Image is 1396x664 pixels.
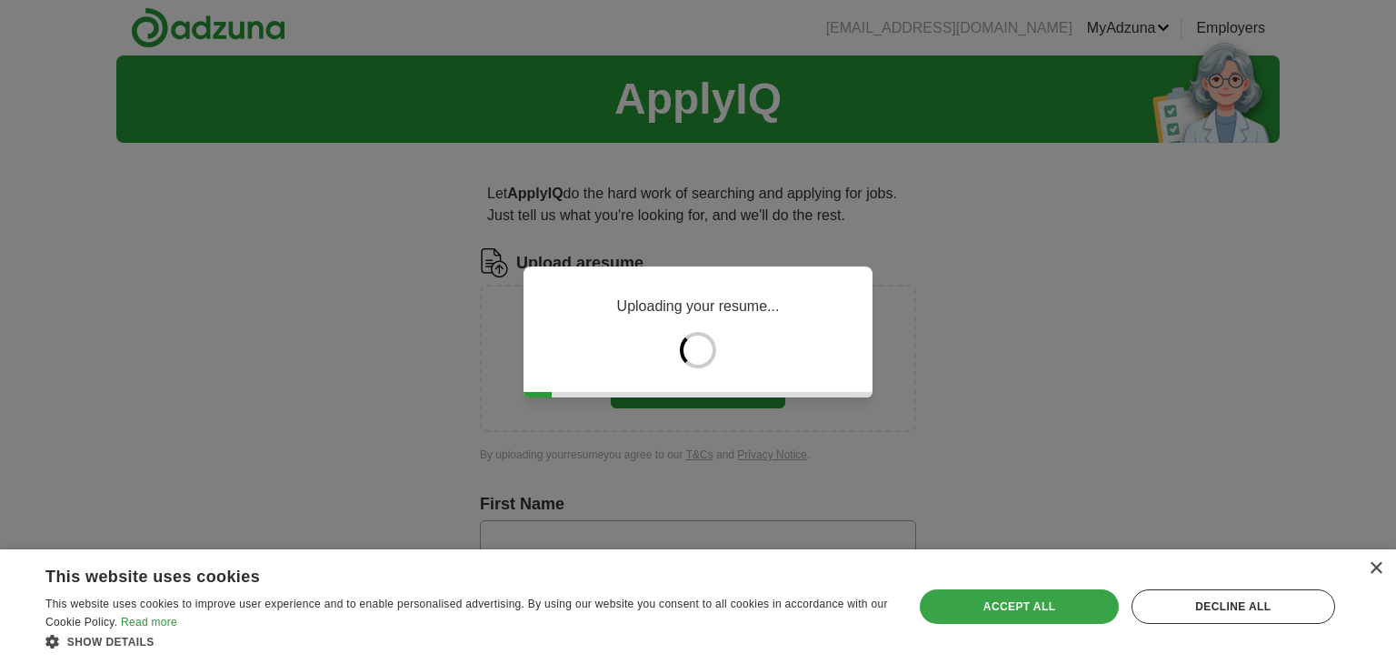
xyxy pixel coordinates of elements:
div: Accept all [920,589,1118,624]
span: Show details [67,636,155,649]
div: Close [1369,562,1382,576]
a: Read more, opens a new window [121,616,177,629]
p: Uploading your resume... [617,296,780,317]
div: Show details [45,632,888,650]
div: Decline all [1132,589,1335,624]
div: This website uses cookies [45,560,843,588]
span: This website uses cookies to improve user experience and to enable personalised advertising. By u... [45,598,888,629]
